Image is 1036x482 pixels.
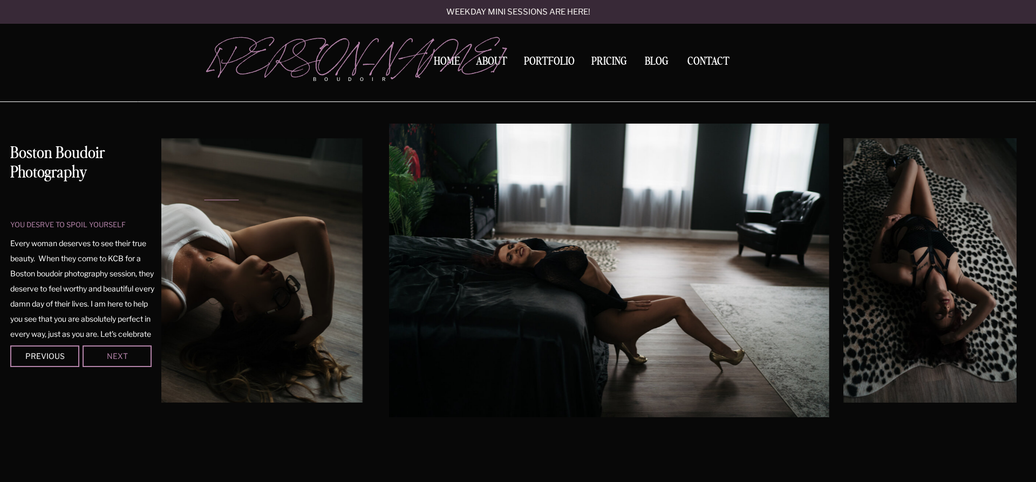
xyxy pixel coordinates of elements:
p: Every woman deserves to see their true beauty. When they come to KCB for a Boston boudoir photogr... [10,236,155,329]
a: Contact [683,56,734,67]
a: Portfolio [520,56,578,71]
div: Previous [12,352,77,359]
a: Pricing [588,56,630,71]
p: boudoir [313,76,403,83]
a: [PERSON_NAME] [209,38,403,71]
a: Weekday mini sessions are here! [417,8,619,17]
a: BLOG [640,56,673,66]
div: Next [85,352,149,359]
h1: Boston Boudoir Photography [10,144,154,186]
img: A woman wearing black lingerie arches her back and runs a hand through her hair while laying on a... [843,138,1019,403]
p: you desrve to spoil yourself [10,220,142,229]
img: A woman in black lace lingerie leans back over a bed with a hand on her leg in a Boston boudoir p... [389,124,829,417]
